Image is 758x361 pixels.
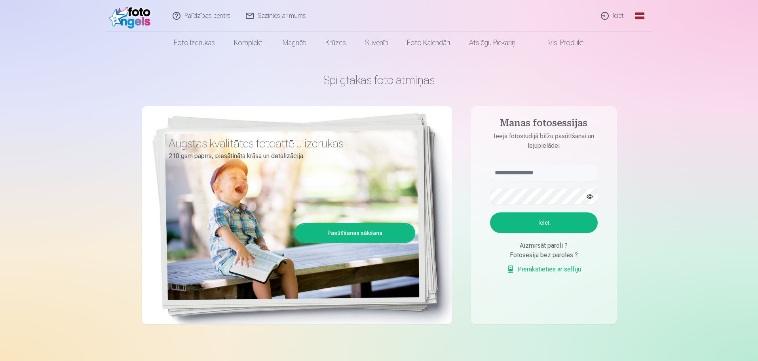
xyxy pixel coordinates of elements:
[507,265,581,274] a: Pierakstieties ar selfiju
[142,73,617,87] h1: Spilgtākās foto atmiņas
[397,32,460,54] a: Foto kalendāri
[490,241,598,250] div: Aizmirsāt paroli ?
[273,32,316,54] a: Magnēti
[490,212,598,233] button: Ieiet
[482,117,606,132] h4: Manas fotosessijas
[482,132,606,151] p: Ieeja fotostudijā bilžu pasūtīšanai un lejupielādei
[355,32,397,54] a: Suvenīri
[526,32,594,54] a: Visi produkti
[169,151,409,162] p: 210 gsm papīrs, piesātināta krāsa un detalizācija
[316,32,355,54] a: Krūzes
[460,32,526,54] a: Atslēgu piekariņi
[109,3,155,29] img: /fa1
[490,250,598,260] div: Fotosesija bez paroles ?
[164,32,224,54] a: Foto izdrukas
[224,32,273,54] a: Komplekti
[296,224,414,242] a: Pasūtīšanas sākšana
[169,136,409,151] h3: Augstas kvalitātes fotoattēlu izdrukas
